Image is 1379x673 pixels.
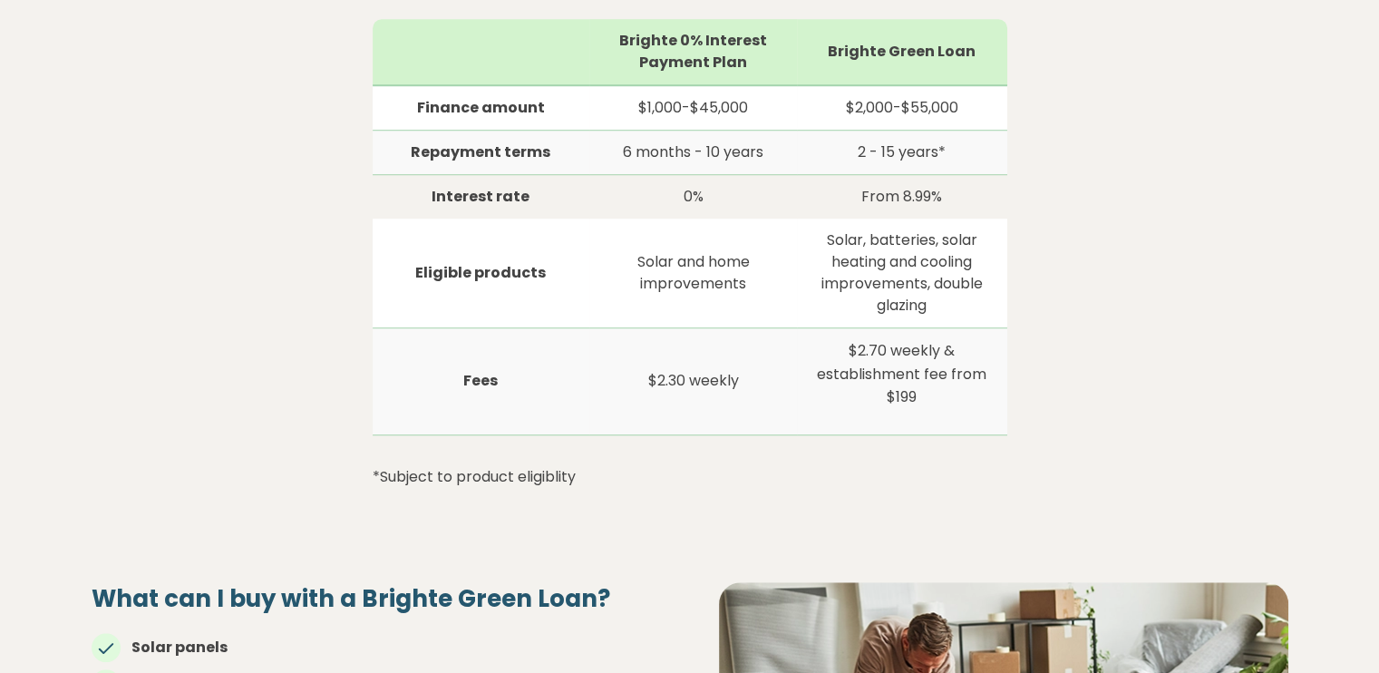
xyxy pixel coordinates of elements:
p: $2.70 weekly & establishment fee from $199 [808,339,995,409]
td: 6 months - 10 years [589,130,797,174]
td: $2.30 weekly [589,327,797,434]
td: Interest rate [373,174,589,219]
td: Solar, batteries, solar heating and cooling improvements, double glazing [797,219,1006,328]
td: From 8.99% [797,174,1006,219]
td: 0% [589,174,797,219]
h4: What can I buy with a Brighte Green Loan? [92,584,661,615]
strong: Solar panels [131,637,228,658]
td: Solar and home improvements [589,219,797,328]
td: Fees [373,327,589,434]
td: $2,000-$55,000 [797,85,1006,131]
th: Brighte 0% Interest Payment Plan [589,19,797,85]
td: $1,000-$45,000 [589,85,797,131]
td: Finance amount [373,85,589,131]
th: Brighte Green Loan [797,19,1006,85]
td: Eligible products [373,219,589,328]
td: Repayment terms [373,130,589,174]
td: 2 - 15 years* [797,130,1006,174]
